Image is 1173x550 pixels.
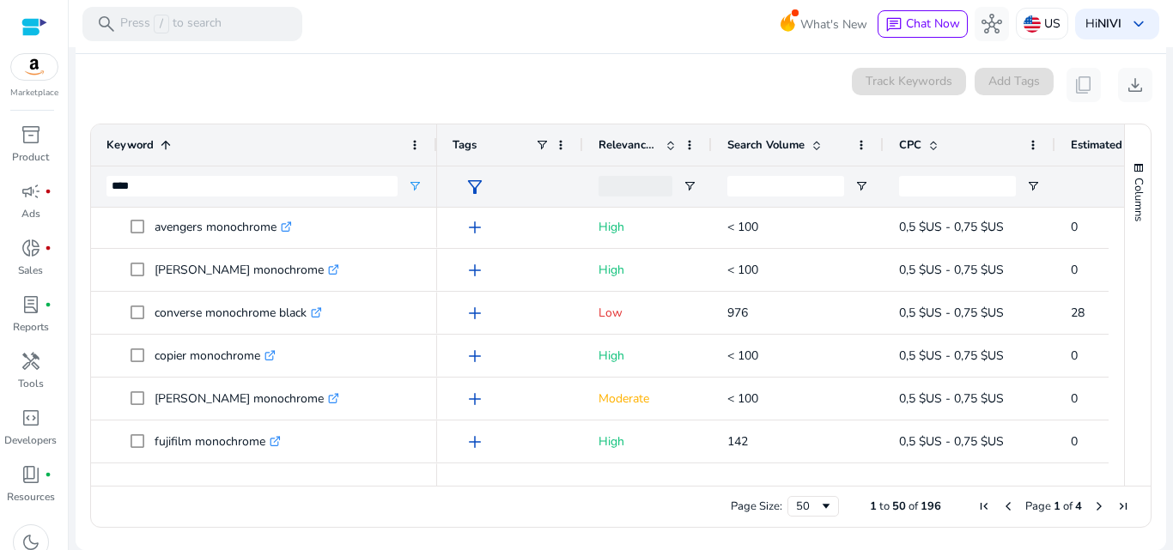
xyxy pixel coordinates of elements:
span: add [465,389,485,409]
span: 0,5 $US - 0,75 $US [899,390,1004,407]
span: filter_alt [465,177,485,197]
p: [PERSON_NAME] monochrome [155,381,339,416]
span: < 100 [727,219,758,235]
div: 50 [796,499,819,514]
span: Search Volume [727,137,805,153]
span: What's New [800,9,867,39]
div: Page Size: [731,499,782,514]
span: book_4 [21,464,41,485]
span: 1 [1054,499,1061,514]
p: Moderate [599,381,696,416]
button: Open Filter Menu [408,179,422,193]
p: Press to search [120,15,222,33]
p: Sales [18,263,43,278]
span: add [465,432,485,452]
span: chat [885,16,903,33]
p: High [599,209,696,245]
span: 0,5 $US - 0,75 $US [899,305,1004,321]
span: 50 [892,499,906,514]
span: keyboard_arrow_down [1128,14,1149,34]
p: Hi [1085,18,1121,30]
p: US [1044,9,1061,39]
span: < 100 [727,348,758,364]
p: Marketplace [10,87,58,100]
span: 142 [727,433,748,450]
p: High [599,252,696,287]
div: Last Page [1116,499,1130,513]
p: Product [12,149,49,165]
span: CPC [899,137,921,153]
p: fujifilm monochrome [155,424,281,459]
span: 0 [1071,390,1078,407]
button: Open Filter Menu [1026,179,1040,193]
button: chatChat Now [878,10,968,38]
span: Columns [1131,178,1146,221]
span: fiber_manual_record [45,188,52,195]
span: 28 [1071,305,1085,321]
span: < 100 [727,390,758,407]
input: Search Volume Filter Input [727,176,844,196]
span: 4 [1075,499,1082,514]
span: Page [1025,499,1051,514]
p: avengers monochrome [155,209,292,245]
button: Open Filter Menu [683,179,696,193]
img: amazon.svg [11,54,58,80]
input: Keyword Filter Input [106,176,398,196]
span: of [909,499,918,514]
span: 0,5 $US - 0,75 $US [899,219,1004,235]
span: handyman [21,351,41,372]
span: Relevance Score [599,137,659,153]
p: Reports [13,319,49,335]
span: download [1125,75,1146,95]
b: NIVI [1097,15,1121,32]
p: Developers [4,432,57,448]
span: add [465,217,485,238]
p: Resources [7,489,55,505]
div: Previous Page [1001,499,1015,513]
button: Open Filter Menu [854,179,868,193]
p: [PERSON_NAME] monochrome [155,467,339,502]
p: converse monochrome black [155,295,322,330]
img: us.svg [1024,15,1041,33]
span: fiber_manual_record [45,471,52,478]
p: Tools [18,376,44,391]
span: < 100 [727,262,758,278]
span: Keyword [106,137,154,153]
p: Low [599,295,696,330]
span: to [879,499,890,514]
p: copier monochrome [155,338,276,373]
span: 196 [921,499,941,514]
span: of [1063,499,1073,514]
span: add [465,346,485,366]
span: lab_profile [21,294,41,315]
span: search [96,14,117,34]
span: 0 [1071,262,1078,278]
span: Tags [453,137,477,153]
div: Next Page [1092,499,1106,513]
span: code_blocks [21,408,41,428]
span: fiber_manual_record [45,245,52,251]
div: First Page [977,499,991,513]
span: add [465,260,485,281]
p: High [599,424,696,459]
span: campaign [21,181,41,202]
span: 0,5 $US - 0,75 $US [899,348,1004,364]
span: donut_small [21,238,41,258]
span: 0 [1071,219,1078,235]
span: add [465,303,485,323]
span: fiber_manual_record [45,301,52,308]
p: High [599,338,696,373]
p: Moderate [599,467,696,502]
span: 976 [727,305,748,321]
span: hub [982,14,1002,34]
span: 0,5 $US - 0,75 $US [899,262,1004,278]
span: inventory_2 [21,124,41,145]
button: download [1118,68,1152,102]
button: hub [975,7,1009,41]
span: / [154,15,169,33]
span: 0 [1071,433,1078,450]
input: CPC Filter Input [899,176,1016,196]
span: Chat Now [906,15,960,32]
span: 0,5 $US - 0,75 $US [899,433,1004,450]
span: 1 [870,499,877,514]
